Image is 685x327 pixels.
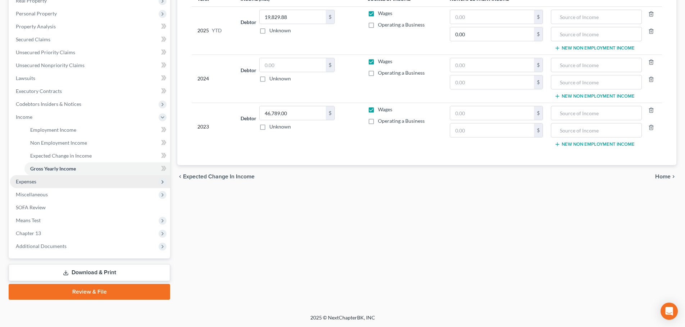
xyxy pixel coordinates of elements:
span: Home [655,174,671,179]
input: 0.00 [450,58,534,72]
div: $ [534,10,543,24]
i: chevron_right [671,174,676,179]
span: Secured Claims [16,36,50,42]
div: $ [534,58,543,72]
button: New Non Employment Income [554,45,635,51]
a: Unsecured Priority Claims [10,46,170,59]
label: Debtor [241,115,256,122]
label: Debtor [241,18,256,26]
a: Download & Print [9,264,170,281]
input: 0.00 [260,58,326,72]
span: Codebtors Insiders & Notices [16,101,81,107]
div: $ [534,106,543,120]
input: 0.00 [450,10,534,24]
span: Property Analysis [16,23,56,29]
div: $ [326,106,334,120]
div: 2025 © NextChapterBK, INC [138,314,548,327]
span: Miscellaneous [16,191,48,197]
div: Open Intercom Messenger [661,303,678,320]
a: Review & File [9,284,170,300]
span: Expected Change in Income [183,174,255,179]
input: 0.00 [450,27,534,41]
span: Wages [378,106,392,112]
div: $ [326,58,334,72]
button: New Non Employment Income [554,141,635,147]
span: Expected Change in Income [30,153,92,159]
input: Source of Income [555,58,638,72]
a: Secured Claims [10,33,170,46]
span: Unsecured Nonpriority Claims [16,62,85,68]
span: SOFA Review [16,204,46,210]
input: Source of Income [555,106,638,120]
button: chevron_left Expected Change in Income [177,174,255,179]
a: Unsecured Nonpriority Claims [10,59,170,72]
span: Executory Contracts [16,88,62,94]
a: Expected Change in Income [24,149,170,162]
i: chevron_left [177,174,183,179]
span: Non Employment Income [30,140,87,146]
input: 0.00 [450,123,534,137]
span: Unsecured Priority Claims [16,49,75,55]
span: Income [16,114,32,120]
span: Operating a Business [378,70,425,76]
span: Additional Documents [16,243,67,249]
a: SOFA Review [10,201,170,214]
div: $ [326,10,334,24]
a: Non Employment Income [24,136,170,149]
span: Personal Property [16,10,57,17]
a: Employment Income [24,123,170,136]
input: Source of Income [555,27,638,41]
input: 0.00 [260,10,326,24]
span: Lawsuits [16,75,35,81]
input: Source of Income [555,75,638,89]
span: Wages [378,58,392,64]
label: Unknown [269,75,291,82]
span: Operating a Business [378,22,425,28]
label: Debtor [241,66,256,74]
input: 0.00 [450,106,534,120]
span: Wages [378,10,392,16]
input: Source of Income [555,10,638,24]
a: Property Analysis [10,20,170,33]
a: Executory Contracts [10,85,170,98]
div: 2023 [197,106,229,148]
span: Gross Yearly Income [30,165,76,172]
span: Operating a Business [378,118,425,124]
a: Lawsuits [10,72,170,85]
span: YTD [212,27,222,34]
span: Chapter 13 [16,230,41,236]
input: 0.00 [450,75,534,89]
input: Source of Income [555,123,638,137]
label: Unknown [269,27,291,34]
span: Expenses [16,178,36,184]
input: 0.00 [260,106,326,120]
button: Home chevron_right [655,174,676,179]
div: 2025 [197,10,229,51]
div: $ [534,123,543,137]
a: Gross Yearly Income [24,162,170,175]
span: Means Test [16,217,41,223]
span: Employment Income [30,127,76,133]
div: $ [534,75,543,89]
div: 2024 [197,58,229,99]
button: New Non Employment Income [554,93,635,99]
div: $ [534,27,543,41]
label: Unknown [269,123,291,130]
